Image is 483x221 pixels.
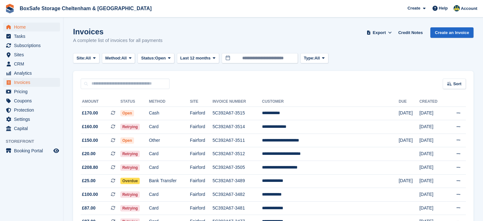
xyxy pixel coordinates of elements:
[190,174,212,188] td: Fairford
[14,146,52,155] span: Booking Portal
[212,147,262,161] td: 5C392A67-3512
[149,161,190,175] td: Card
[73,53,99,64] button: Site: All
[14,115,52,124] span: Settings
[419,188,446,202] td: [DATE]
[304,55,315,61] span: Type:
[212,134,262,147] td: 5C392A67-3511
[82,110,98,116] span: £170.00
[141,55,155,61] span: Status:
[52,147,60,155] a: Preview store
[82,191,98,198] span: £100.00
[120,191,140,198] span: Retrying
[190,97,212,107] th: Site
[120,164,140,171] span: Retrying
[212,97,262,107] th: Invoice Number
[73,27,163,36] h1: Invoices
[3,146,60,155] a: menu
[3,23,60,31] a: menu
[17,3,154,14] a: BoxSafe Storage Cheltenham & [GEOGRAPHIC_DATA]
[453,5,460,11] img: Kim Virabi
[73,37,163,44] p: A complete list of invoices for all payments
[190,120,212,134] td: Fairford
[419,97,446,107] th: Created
[82,164,98,171] span: £208.80
[314,55,320,61] span: All
[14,106,52,114] span: Protection
[439,5,448,11] span: Help
[14,50,52,59] span: Sites
[399,97,419,107] th: Due
[5,4,15,13] img: stora-icon-8386f47178a22dfd0bd8f6a31ec36ba5ce8667c1dd55bd0f319d3a0aa187defe.svg
[3,59,60,68] a: menu
[3,87,60,96] a: menu
[14,32,52,41] span: Tasks
[190,201,212,215] td: Fairford
[105,55,122,61] span: Method:
[212,120,262,134] td: 5C392A67-3514
[419,201,446,215] td: [DATE]
[82,177,96,184] span: £25.00
[149,201,190,215] td: Card
[3,124,60,133] a: menu
[121,55,127,61] span: All
[365,27,393,38] button: Export
[262,97,399,107] th: Customer
[149,188,190,202] td: Card
[212,107,262,120] td: 5C392A67-3515
[82,150,96,157] span: £20.00
[81,97,120,107] th: Amount
[120,205,140,211] span: Retrying
[396,27,425,38] a: Credit Notes
[14,96,52,105] span: Coupons
[149,107,190,120] td: Cash
[82,205,96,211] span: £87.00
[85,55,91,61] span: All
[3,96,60,105] a: menu
[120,124,140,130] span: Retrying
[14,23,52,31] span: Home
[212,201,262,215] td: 5C392A67-3481
[149,120,190,134] td: Card
[120,137,134,144] span: Open
[190,134,212,147] td: Fairford
[149,174,190,188] td: Bank Transfer
[155,55,166,61] span: Open
[6,138,63,145] span: Storefront
[190,161,212,175] td: Fairford
[3,41,60,50] a: menu
[14,41,52,50] span: Subscriptions
[419,174,446,188] td: [DATE]
[453,81,461,87] span: Sort
[120,97,149,107] th: Status
[180,55,211,61] span: Last 12 months
[14,124,52,133] span: Capital
[77,55,85,61] span: Site:
[399,107,419,120] td: [DATE]
[149,134,190,147] td: Other
[419,161,446,175] td: [DATE]
[14,59,52,68] span: CRM
[82,123,98,130] span: £160.00
[120,110,134,116] span: Open
[138,53,174,64] button: Status: Open
[212,161,262,175] td: 5C392A67-3505
[120,151,140,157] span: Retrying
[3,69,60,78] a: menu
[430,27,473,38] a: Create an Invoice
[102,53,135,64] button: Method: All
[3,115,60,124] a: menu
[14,87,52,96] span: Pricing
[3,106,60,114] a: menu
[190,107,212,120] td: Fairford
[190,147,212,161] td: Fairford
[190,188,212,202] td: Fairford
[419,107,446,120] td: [DATE]
[149,147,190,161] td: Card
[407,5,420,11] span: Create
[3,50,60,59] a: menu
[212,188,262,202] td: 5C392A67-3482
[177,53,219,64] button: Last 12 months
[461,5,477,12] span: Account
[14,69,52,78] span: Analytics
